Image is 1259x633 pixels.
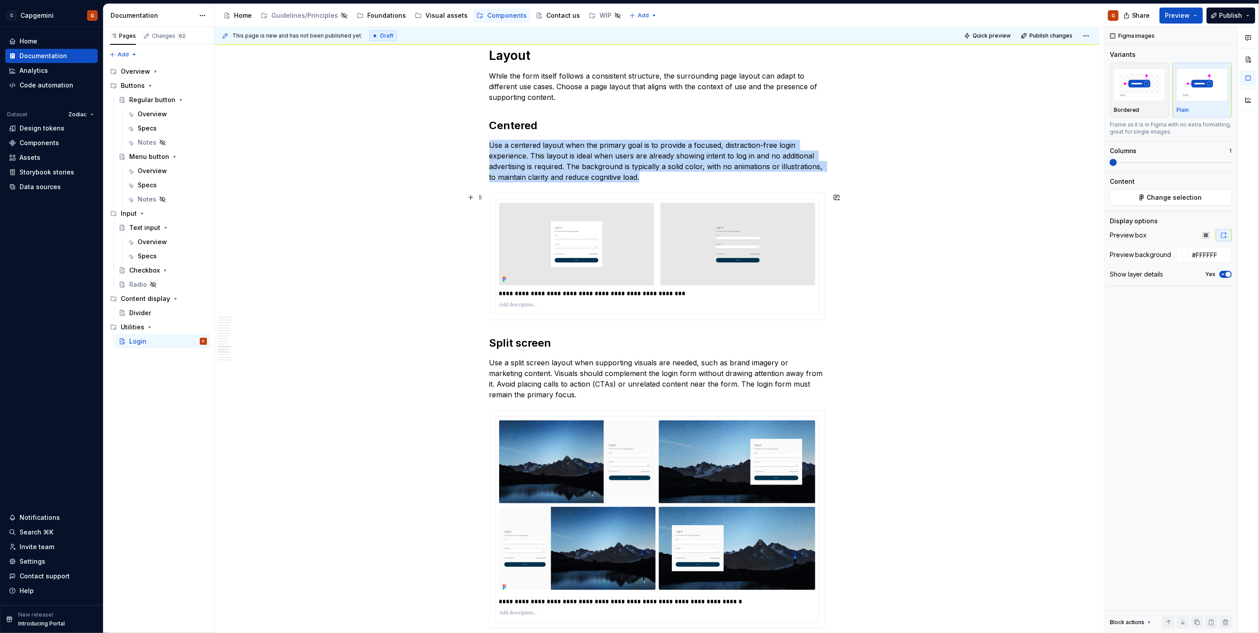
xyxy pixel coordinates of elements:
h2: Centered [489,119,825,133]
div: Overview [138,237,167,246]
a: Checkbox [115,263,210,277]
div: Code automation [20,81,73,90]
div: Notes [138,138,156,147]
span: This page is new and has not been published yet. [232,32,362,40]
div: Analytics [20,66,48,75]
div: Text input [129,223,160,232]
div: Notifications [20,513,60,522]
button: Help [5,584,98,598]
a: Menu button [115,150,210,164]
img: placeholder [1177,68,1228,101]
span: Preview [1165,11,1190,20]
button: Change selection [1110,190,1232,206]
a: Notes [123,135,210,150]
div: Invite team [20,542,54,551]
div: Guidelines/Principles [271,11,338,20]
span: Add [118,51,129,58]
div: Input [121,209,137,218]
div: Show layer details [1110,270,1164,279]
div: Content display [121,294,170,303]
div: Storybook stories [20,168,74,177]
div: Overview [138,166,167,175]
div: Overview [107,64,210,79]
div: Home [20,37,37,46]
span: Draft [380,32,393,40]
p: While the form itself follows a consistent structure, the surrounding page layout can adapt to di... [489,71,825,103]
div: Buttons [107,79,210,93]
a: Components [5,136,98,150]
span: Publish [1219,11,1243,20]
button: Preview [1160,8,1203,24]
button: Notifications [5,510,98,525]
div: Help [20,586,34,595]
span: Share [1132,11,1150,20]
button: placeholderBordered [1110,63,1169,118]
a: Home [220,8,255,23]
img: placeholder [1114,68,1165,101]
h2: Split screen [489,336,825,350]
div: Page tree [107,64,210,348]
a: Code automation [5,78,98,92]
div: Specs [138,124,157,133]
div: Notes [138,195,156,204]
p: Plain [1177,107,1189,114]
div: G [1112,12,1115,19]
div: Buttons [121,81,145,90]
p: Use a centered layout when the primary goal is to provide a focused, distraction-free login exper... [489,140,825,182]
a: Home [5,34,98,48]
button: placeholderPlain [1173,63,1232,118]
div: Overview [121,67,150,76]
div: Checkbox [129,266,160,275]
div: Contact support [20,572,70,581]
div: Documentation [111,11,195,20]
div: Settings [20,557,45,566]
a: Divider [115,306,210,320]
a: Settings [5,554,98,569]
a: Data sources [5,180,98,194]
div: Regular button [129,95,175,104]
a: Analytics [5,63,98,78]
a: Notes [123,192,210,206]
a: Specs [123,178,210,192]
div: Components [487,11,527,20]
div: G [203,337,205,346]
button: Publish [1207,8,1255,24]
div: Frame as it is in Figma with no extra formatting, great for single images. [1110,121,1232,135]
div: Block actions [1110,616,1153,629]
div: Contact us [546,11,580,20]
div: Login [129,337,147,346]
button: Quick preview [961,30,1015,42]
button: Share [1119,8,1156,24]
a: Overview [123,164,210,178]
p: Use a split screen layout when supporting visuals are needed, such as brand imagery or marketing ... [489,357,825,400]
div: Content [1110,177,1135,186]
div: Page tree [220,7,625,24]
div: Display options [1110,217,1158,226]
div: Data sources [20,182,61,191]
div: WIP [600,11,612,20]
a: LoginG [115,334,210,348]
p: New release! [18,611,53,618]
div: Content display [107,292,210,306]
a: Specs [123,249,210,263]
span: Add [638,12,649,19]
div: Overview [138,110,167,119]
div: Visual assets [425,11,468,20]
button: Zodiac [64,108,98,121]
a: Overview [123,235,210,249]
a: Text input [115,221,210,235]
div: Specs [138,181,157,190]
span: Zodiac [68,111,87,118]
button: Publish changes [1018,30,1076,42]
div: Preview background [1110,250,1172,259]
button: Add [627,9,660,22]
p: Bordered [1114,107,1140,114]
div: Search ⌘K [20,528,53,537]
span: 92 [177,32,187,40]
div: Documentation [20,51,67,60]
div: C [6,10,17,21]
span: Publish changes [1029,32,1072,40]
a: Visual assets [411,8,471,23]
span: Quick preview [973,32,1011,40]
a: WIP [585,8,625,23]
